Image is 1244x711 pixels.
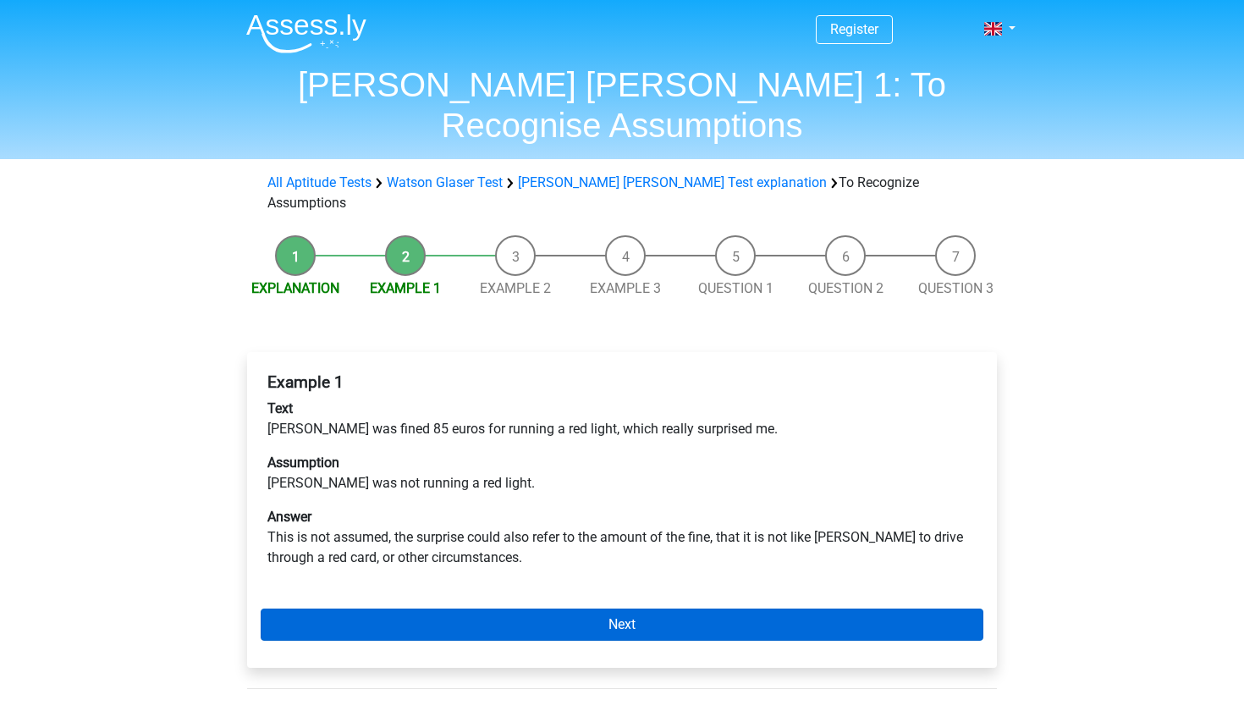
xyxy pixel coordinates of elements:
[246,14,366,53] img: Assessly
[267,372,344,392] b: Example 1
[808,280,883,296] a: Question 2
[480,280,551,296] a: Example 2
[370,280,441,296] a: Example 1
[267,174,372,190] a: All Aptitude Tests
[918,280,994,296] a: Question 3
[261,609,983,641] a: Next
[590,280,661,296] a: Example 3
[251,280,339,296] a: Explanation
[267,399,977,439] p: [PERSON_NAME] was fined 85 euros for running a red light, which really surprised me.
[518,174,827,190] a: [PERSON_NAME] [PERSON_NAME] Test explanation
[267,400,293,416] b: Text
[267,509,311,525] b: Answer
[261,173,983,213] div: To Recognize Assumptions
[267,455,339,471] b: Assumption
[267,453,977,493] p: [PERSON_NAME] was not running a red light.
[387,174,503,190] a: Watson Glaser Test
[233,64,1011,146] h1: [PERSON_NAME] [PERSON_NAME] 1: To Recognise Assumptions
[267,507,977,568] p: This is not assumed, the surprise could also refer to the amount of the fine, that it is not like...
[698,280,773,296] a: Question 1
[830,21,878,37] a: Register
